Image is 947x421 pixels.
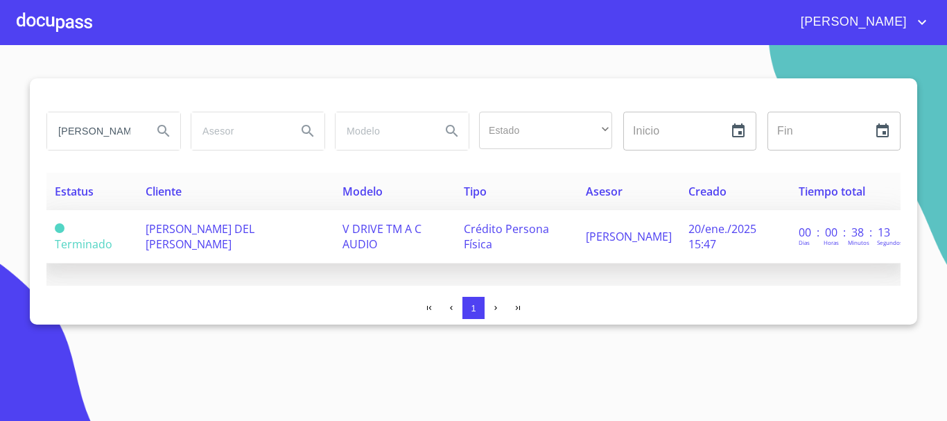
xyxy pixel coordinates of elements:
span: [PERSON_NAME] [790,11,914,33]
p: Dias [799,239,810,246]
span: [PERSON_NAME] [586,229,672,244]
button: Search [435,114,469,148]
span: Estatus [55,184,94,199]
span: [PERSON_NAME] DEL [PERSON_NAME] [146,221,254,252]
p: Horas [824,239,839,246]
span: Crédito Persona Física [464,221,549,252]
span: Terminado [55,223,64,233]
span: Modelo [342,184,383,199]
span: Tipo [464,184,487,199]
span: Terminado [55,237,112,252]
input: search [336,112,430,150]
button: 1 [462,297,485,319]
div: ​ [479,112,612,149]
span: V DRIVE TM A C AUDIO [342,221,422,252]
button: Search [291,114,324,148]
p: 00 : 00 : 38 : 13 [799,225,892,240]
span: Creado [688,184,727,199]
input: search [191,112,286,150]
button: Search [147,114,180,148]
p: Segundos [877,239,903,246]
span: 20/ene./2025 15:47 [688,221,756,252]
input: search [47,112,141,150]
p: Minutos [848,239,869,246]
span: Tiempo total [799,184,865,199]
span: 1 [471,303,476,313]
span: Cliente [146,184,182,199]
span: Asesor [586,184,623,199]
button: account of current user [790,11,930,33]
